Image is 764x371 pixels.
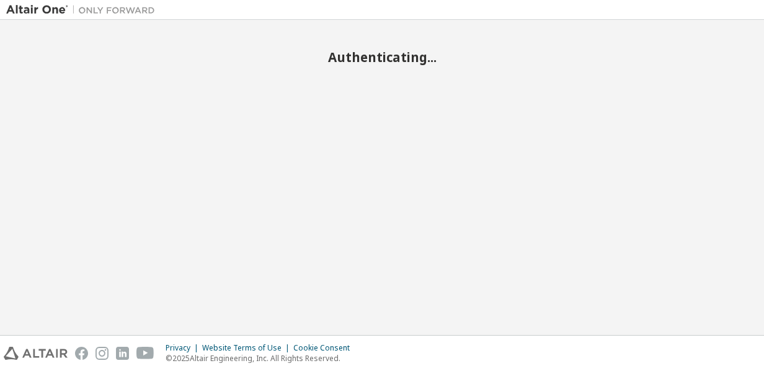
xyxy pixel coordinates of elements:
[166,353,357,364] p: © 2025 Altair Engineering, Inc. All Rights Reserved.
[6,4,161,16] img: Altair One
[136,347,154,360] img: youtube.svg
[202,343,293,353] div: Website Terms of Use
[293,343,357,353] div: Cookie Consent
[6,49,758,65] h2: Authenticating...
[166,343,202,353] div: Privacy
[4,347,68,360] img: altair_logo.svg
[75,347,88,360] img: facebook.svg
[116,347,129,360] img: linkedin.svg
[95,347,109,360] img: instagram.svg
